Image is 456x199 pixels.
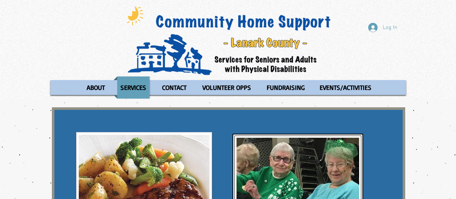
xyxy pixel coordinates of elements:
[380,24,400,32] span: Log In
[159,76,190,99] p: CONTACT
[155,76,194,99] a: CONTACT
[313,76,378,99] a: EVENTS/ACTIVITIES
[363,21,402,34] button: Log In
[83,76,108,99] p: ABOUT
[196,76,258,99] a: VOLUNTEER OPPS
[199,76,254,99] p: VOLUNTEER OPPS
[79,76,112,99] a: ABOUT
[260,76,311,99] a: FUNDRAISING
[50,76,406,99] nav: Site
[316,76,375,99] p: EVENTS/ACTIVITIES
[117,76,149,99] p: SERVICES
[263,76,308,99] p: FUNDRAISING
[114,76,153,99] a: SERVICES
